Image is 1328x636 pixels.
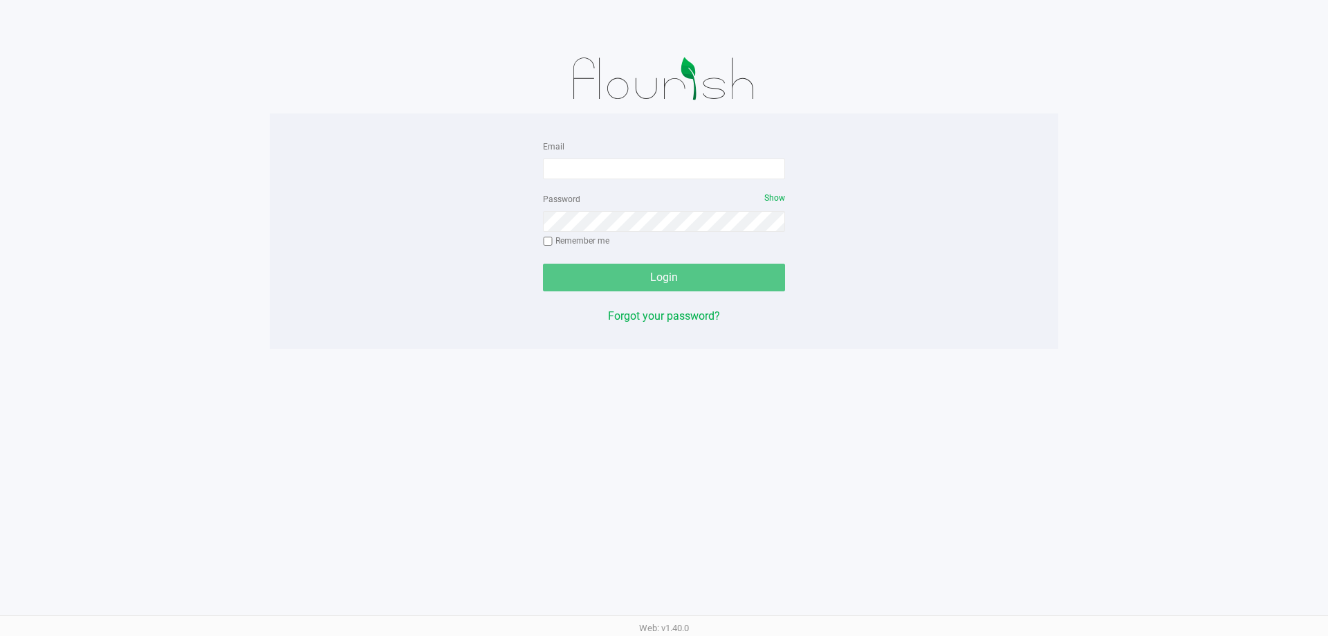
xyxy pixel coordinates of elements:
label: Password [543,193,580,206]
span: Show [764,193,785,203]
span: Web: v1.40.0 [639,623,689,633]
input: Remember me [543,237,553,246]
label: Remember me [543,235,609,247]
button: Forgot your password? [608,308,720,325]
label: Email [543,140,564,153]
